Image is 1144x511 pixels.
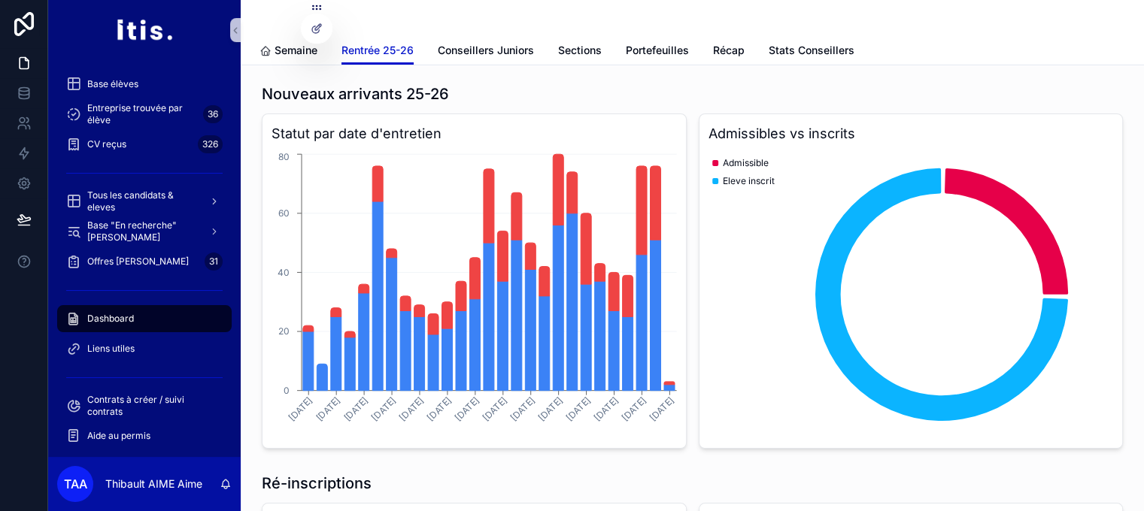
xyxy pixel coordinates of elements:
[259,37,317,67] a: Semaine
[438,37,534,67] a: Conseillers Juniors
[262,473,372,494] h1: Ré-inscriptions
[87,138,126,150] span: CV reçus
[713,37,745,67] a: Récap
[57,392,232,419] a: Contrats à créer / suivi contrats
[626,43,689,58] span: Portefeuilles
[87,430,150,442] span: Aide au permis
[619,395,648,423] tspan: [DATE]
[57,218,232,245] a: Base "En recherche" [PERSON_NAME]
[64,475,87,493] span: TAA
[87,102,197,126] span: Entreprise trouvée par élève
[723,157,769,169] span: Admissible
[713,43,745,58] span: Récap
[278,325,290,337] tspan: 20
[87,219,197,243] span: Base "En recherche" [PERSON_NAME]
[341,43,414,58] span: Rentrée 25-26
[57,188,232,215] a: Tous les candidats & eleves
[481,395,509,423] tspan: [DATE]
[341,37,414,65] a: Rentrée 25-26
[278,151,290,162] tspan: 80
[272,150,677,439] div: chart
[558,37,602,67] a: Sections
[438,43,534,58] span: Conseillers Juniors
[116,18,172,42] img: App logo
[57,305,232,332] a: Dashboard
[87,189,197,213] span: Tous les candidats & eleves
[647,395,675,423] tspan: [DATE]
[369,395,398,423] tspan: [DATE]
[105,476,202,491] p: Thibault AIME Aime
[284,385,290,396] tspan: 0
[57,101,232,128] a: Entreprise trouvée par élève36
[272,123,677,144] h3: Statut par date d'entretien
[536,395,565,423] tspan: [DATE]
[205,252,223,271] div: 31
[87,343,135,355] span: Liens utiles
[198,135,223,153] div: 326
[278,267,290,278] tspan: 40
[87,394,217,418] span: Contrats à créer / suivi contrats
[278,207,290,219] tspan: 60
[57,71,232,98] a: Base élèves
[57,422,232,449] a: Aide au permis
[57,248,232,275] a: Offres [PERSON_NAME]31
[203,105,223,123] div: 36
[626,37,689,67] a: Portefeuilles
[769,37,854,67] a: Stats Conseillers
[397,395,426,423] tspan: [DATE]
[57,335,232,362] a: Liens utiles
[87,78,138,90] span: Base élèves
[57,131,232,158] a: CV reçus326
[723,175,775,187] span: Eleve inscrit
[48,60,241,457] div: scrollable content
[453,395,481,423] tspan: [DATE]
[425,395,454,423] tspan: [DATE]
[87,313,134,325] span: Dashboard
[87,255,189,268] span: Offres [PERSON_NAME]
[558,43,602,58] span: Sections
[286,395,314,423] tspan: [DATE]
[709,150,1114,439] div: chart
[769,43,854,58] span: Stats Conseillers
[563,395,592,423] tspan: [DATE]
[314,395,342,423] tspan: [DATE]
[262,83,449,104] h1: Nouveaux arrivants 25-26
[709,123,1114,144] h3: Admissibles vs inscrits
[591,395,620,423] tspan: [DATE]
[341,395,370,423] tspan: [DATE]
[508,395,537,423] tspan: [DATE]
[275,43,317,58] span: Semaine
